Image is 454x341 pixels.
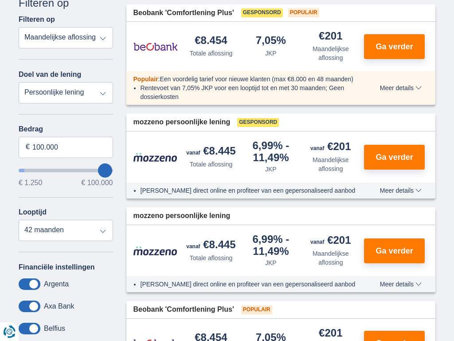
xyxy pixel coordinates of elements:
[44,325,65,333] label: Belfius
[237,118,279,127] span: Gesponsord
[19,16,55,24] label: Filteren op
[244,234,297,257] div: 6,99%
[133,8,234,18] span: Beobank 'Comfortlening Plus'
[310,141,351,154] div: €201
[133,305,234,315] span: Beobank 'Comfortlening Plus'
[376,247,413,255] span: Ga verder
[44,280,69,288] label: Argenta
[195,35,227,47] div: €8.454
[364,34,425,59] button: Ga verder
[141,83,361,101] li: Rentevoet van 7,05% JKP voor een looptijd tot en met 30 maanden; Geen dossierkosten
[133,117,231,127] span: mozzeno persoonlijke lening
[133,36,178,58] img: product.pl.alt Beobank
[241,305,272,314] span: Populair
[373,84,428,91] button: Meer details
[133,75,158,83] span: Populair
[265,258,277,267] div: JKP
[241,8,283,17] span: Gesponsord
[373,281,428,288] button: Meer details
[141,186,361,195] li: [PERSON_NAME] direct online en profiteer van een gepersonaliseerd aanbod
[190,49,233,58] div: Totale aflossing
[190,254,233,262] div: Totale aflossing
[376,43,413,51] span: Ga verder
[310,235,351,247] div: €201
[376,153,413,161] span: Ga verder
[19,179,42,186] span: € 1.250
[265,165,277,174] div: JKP
[160,75,353,83] span: Een voordelig tarief voor nieuwe klanten (max €8.000 en 48 maanden)
[19,169,113,172] input: wantToBorrow
[373,187,428,194] button: Meer details
[133,152,178,162] img: product.pl.alt Mozzeno
[126,75,368,83] div: :
[304,249,357,267] div: Maandelijkse aflossing
[380,85,422,91] span: Meer details
[186,146,235,158] div: €8.445
[288,8,319,17] span: Populair
[19,208,47,216] label: Looptijd
[364,145,425,170] button: Ga verder
[186,239,235,252] div: €8.445
[256,35,286,47] div: 7,05%
[190,160,233,169] div: Totale aflossing
[44,302,74,310] label: Axa Bank
[81,179,113,186] span: € 100.000
[265,49,277,58] div: JKP
[244,140,297,163] div: 6,99%
[133,211,231,221] span: mozzeno persoonlijke lening
[133,246,178,256] img: product.pl.alt Mozzeno
[19,71,81,79] label: Doel van de lening
[380,281,422,287] span: Meer details
[19,263,95,271] label: Financiële instellingen
[304,155,357,173] div: Maandelijkse aflossing
[380,187,422,194] span: Meer details
[141,280,361,289] li: [PERSON_NAME] direct online en profiteer van een gepersonaliseerd aanbod
[26,142,30,152] span: €
[319,328,342,340] div: €201
[19,125,113,133] label: Bedrag
[364,238,425,263] button: Ga verder
[304,44,357,62] div: Maandelijkse aflossing
[319,31,342,43] div: €201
